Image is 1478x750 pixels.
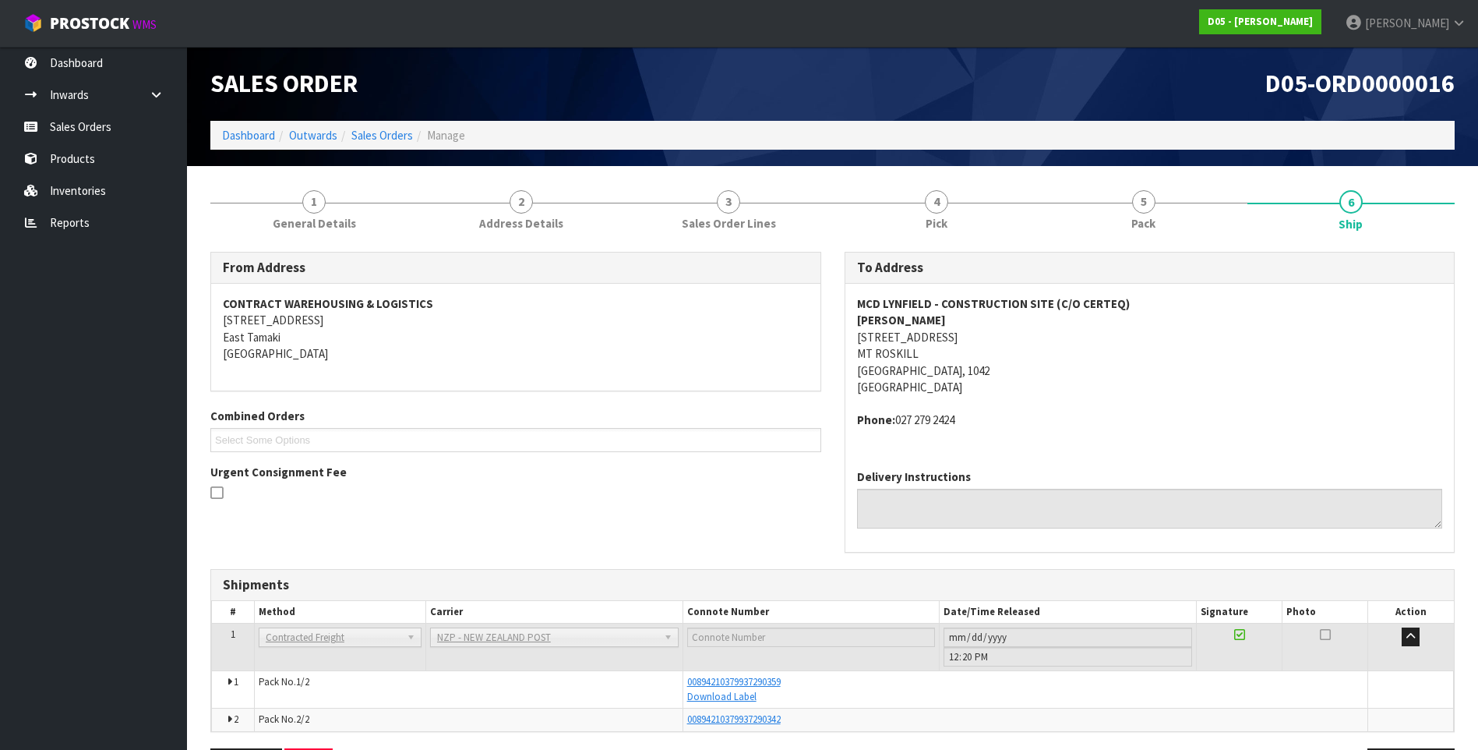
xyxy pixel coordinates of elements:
strong: MCD LYNFIELD - CONSTRUCTION SITE (C/O CERTEQ) [857,296,1130,311]
span: Manage [427,128,465,143]
span: 1/2 [296,675,309,688]
span: 5 [1132,190,1155,214]
span: 1 [234,675,238,688]
th: Photo [1282,601,1368,624]
td: Pack No. [254,671,683,709]
small: WMS [132,17,157,32]
span: Contracted Freight [266,628,400,647]
span: General Details [273,215,356,232]
address: [STREET_ADDRESS] East Tamaki [GEOGRAPHIC_DATA] [223,295,809,363]
span: 2 [510,190,533,214]
th: Connote Number [683,601,940,624]
label: Combined Orders [210,408,305,424]
span: 2 [234,713,238,726]
span: 1 [231,628,235,641]
a: Outwards [289,128,337,143]
h3: From Address [223,260,809,275]
th: Method [254,601,425,624]
th: Action [1368,601,1454,624]
strong: phone [857,412,895,427]
span: 2/2 [296,713,309,726]
strong: D05 - [PERSON_NAME] [1208,15,1313,28]
address: [STREET_ADDRESS] MT ROSKILL [GEOGRAPHIC_DATA], 1042 [GEOGRAPHIC_DATA] [857,295,1443,396]
span: Address Details [479,215,563,232]
a: 00894210379937290342 [687,713,781,726]
span: Sales Order [210,68,358,99]
span: 3 [717,190,740,214]
h3: Shipments [223,578,1442,593]
strong: CONTRACT WAREHOUSING & LOGISTICS [223,296,433,311]
span: D05-ORD0000016 [1265,68,1455,99]
span: 4 [925,190,948,214]
span: Ship [1339,216,1363,232]
img: cube-alt.png [23,13,43,33]
span: NZP - NEW ZEALAND POST [437,628,658,647]
th: # [212,601,255,624]
a: 00894210379937290359 [687,675,781,688]
span: ProStock [50,13,129,34]
strong: [PERSON_NAME] [857,313,946,327]
span: Sales Order Lines [682,215,776,232]
td: Pack No. [254,709,683,731]
address: 027 279 2424 [857,412,1443,428]
a: Dashboard [222,128,275,143]
a: Download Label [687,690,757,703]
th: Date/Time Released [940,601,1197,624]
th: Carrier [425,601,683,624]
span: [PERSON_NAME] [1365,16,1449,30]
span: Pack [1131,215,1155,232]
span: 6 [1339,190,1363,214]
th: Signature [1197,601,1282,624]
a: Sales Orders [351,128,413,143]
h3: To Address [857,260,1443,275]
input: Connote Number [687,628,936,647]
label: Delivery Instructions [857,469,971,485]
span: 1 [302,190,326,214]
span: Pick [926,215,947,232]
label: Urgent Consignment Fee [210,464,347,480]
